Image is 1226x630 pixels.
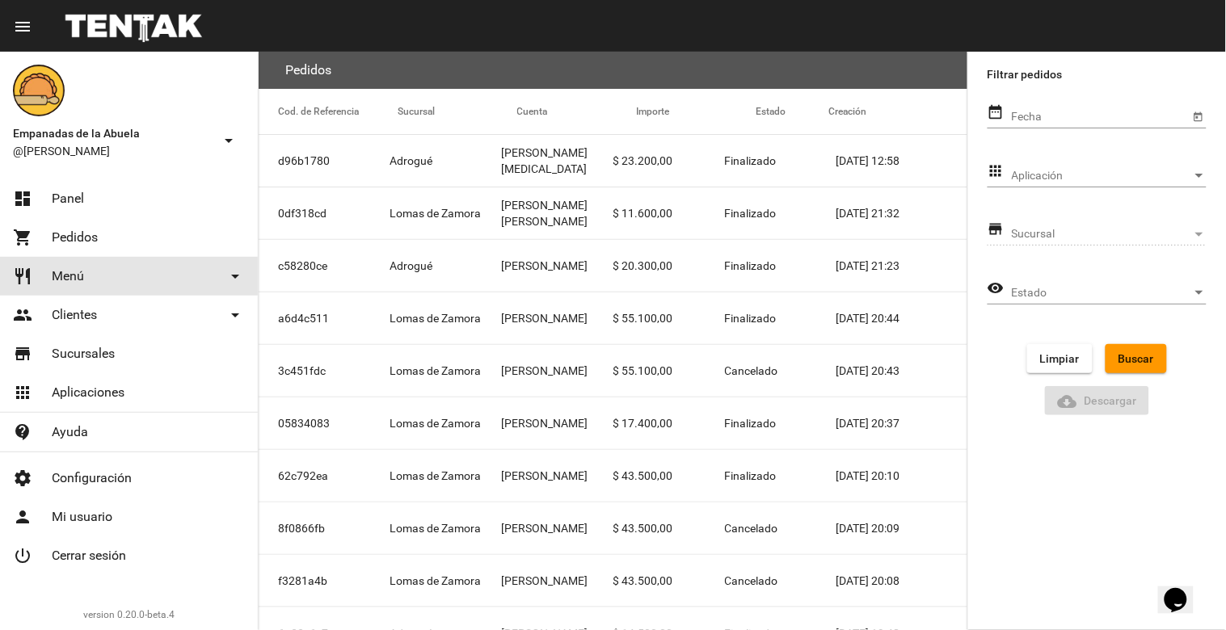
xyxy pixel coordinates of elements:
mat-cell: 62c792ea [259,450,390,502]
span: Finalizado [725,205,777,221]
mat-icon: power_settings_new [13,546,32,565]
span: Cancelado [725,363,778,379]
span: Finalizado [725,258,777,274]
mat-cell: $ 20.300,00 [613,240,725,292]
span: Buscar [1119,352,1154,365]
mat-cell: 8f0866fb [259,502,390,554]
mat-icon: visibility [988,279,1005,298]
span: Lomas de Zamora [390,468,481,484]
mat-cell: 05834083 [259,397,390,449]
mat-icon: people [13,305,32,325]
mat-icon: dashboard [13,189,32,208]
mat-cell: [PERSON_NAME] [501,345,613,397]
img: f0136945-ed32-4f7c-91e3-a375bc4bb2c5.png [13,65,65,116]
span: @[PERSON_NAME] [13,143,213,159]
mat-icon: shopping_cart [13,228,32,247]
mat-cell: $ 55.100,00 [613,292,725,344]
mat-icon: date_range [988,103,1005,122]
mat-header-cell: Estado [756,89,828,134]
mat-cell: 0df318cd [259,187,390,239]
span: Sucursal [1012,228,1192,241]
flou-section-header: Pedidos [259,52,967,89]
mat-cell: $ 11.600,00 [613,187,725,239]
span: Finalizado [725,468,777,484]
span: Adrogué [390,258,432,274]
mat-cell: [PERSON_NAME] [501,240,613,292]
span: Limpiar [1040,352,1080,365]
mat-icon: arrow_drop_down [219,131,238,150]
iframe: chat widget [1158,565,1210,614]
mat-cell: [PERSON_NAME] [501,502,613,554]
mat-cell: [DATE] 20:37 [836,397,967,449]
mat-cell: [DATE] 21:23 [836,240,967,292]
mat-icon: store [13,344,32,363]
mat-select: Sucursal [1012,228,1207,241]
mat-cell: $ 23.200,00 [613,135,725,187]
span: Lomas de Zamora [390,520,481,536]
mat-icon: Descargar Reporte [1058,392,1077,411]
mat-icon: settings [13,468,32,488]
span: Descargar [1058,394,1137,407]
mat-icon: apps [988,162,1005,181]
mat-cell: [DATE] 20:08 [836,555,967,607]
span: Lomas de Zamora [390,415,481,431]
mat-header-cell: Creación [828,89,967,134]
mat-cell: [PERSON_NAME] [501,292,613,344]
mat-cell: [DATE] 20:44 [836,292,967,344]
mat-icon: restaurant [13,267,32,286]
button: Open calendar [1190,107,1207,124]
span: Sucursales [52,346,115,362]
span: Lomas de Zamora [390,363,481,379]
mat-cell: c58280ce [259,240,390,292]
span: Ayuda [52,424,88,440]
mat-cell: $ 43.500,00 [613,555,725,607]
span: Finalizado [725,415,777,431]
span: Finalizado [725,153,777,169]
mat-cell: [PERSON_NAME][MEDICAL_DATA] [501,135,613,187]
span: Menú [52,268,84,284]
mat-cell: a6d4c511 [259,292,390,344]
span: Lomas de Zamora [390,205,481,221]
span: Lomas de Zamora [390,573,481,589]
mat-cell: [PERSON_NAME] [PERSON_NAME] [501,187,613,239]
mat-cell: d96b1780 [259,135,390,187]
span: Pedidos [52,229,98,246]
mat-header-cell: Cod. de Referencia [259,89,398,134]
mat-cell: [DATE] 20:09 [836,502,967,554]
mat-cell: $ 55.100,00 [613,345,725,397]
span: Configuración [52,470,132,486]
mat-cell: [DATE] 12:58 [836,135,967,187]
mat-cell: [DATE] 20:10 [836,450,967,502]
span: Empanadas de la Abuela [13,124,213,143]
mat-select: Aplicación [1012,170,1207,183]
mat-cell: [PERSON_NAME] [501,555,613,607]
input: Fecha [1012,111,1190,124]
mat-cell: 3c451fdc [259,345,390,397]
span: Lomas de Zamora [390,310,481,326]
mat-cell: f3281a4b [259,555,390,607]
span: Estado [1012,287,1192,300]
button: Buscar [1106,344,1167,373]
mat-icon: arrow_drop_down [225,267,245,286]
span: Adrogué [390,153,432,169]
mat-icon: menu [13,17,32,36]
h3: Pedidos [285,59,331,82]
mat-select: Estado [1012,287,1207,300]
mat-header-cell: Sucursal [398,89,517,134]
mat-icon: arrow_drop_down [225,305,245,325]
span: Clientes [52,307,97,323]
span: Cancelado [725,573,778,589]
span: Aplicaciones [52,384,124,401]
label: Filtrar pedidos [988,65,1207,84]
mat-cell: [DATE] 21:32 [836,187,967,239]
button: Limpiar [1027,344,1093,373]
mat-cell: [PERSON_NAME] [501,450,613,502]
span: Cerrar sesión [52,548,126,564]
mat-icon: apps [13,383,32,402]
span: Panel [52,191,84,207]
div: version 0.20.0-beta.4 [13,607,245,623]
span: Cancelado [725,520,778,536]
mat-icon: store [988,220,1005,239]
span: Mi usuario [52,509,112,525]
mat-cell: [DATE] 20:43 [836,345,967,397]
